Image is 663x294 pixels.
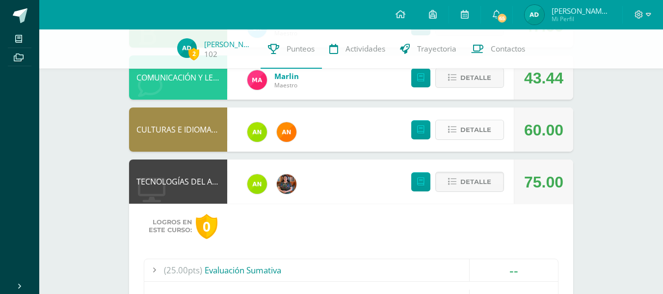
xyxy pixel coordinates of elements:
[497,13,507,24] span: 65
[247,174,267,194] img: 122d7b7bf6a5205df466ed2966025dea.png
[287,44,315,54] span: Punteos
[435,172,504,192] button: Detalle
[552,6,610,16] span: [PERSON_NAME] de los Angeles
[524,160,563,204] div: 75.00
[435,68,504,88] button: Detalle
[149,218,192,234] span: Logros en este curso:
[261,29,322,69] a: Punteos
[204,39,253,49] a: [PERSON_NAME] De
[164,259,202,281] span: (25.00pts)
[345,44,385,54] span: Actividades
[277,174,296,194] img: 60a759e8b02ec95d430434cf0c0a55c7.png
[435,120,504,140] button: Detalle
[247,70,267,90] img: ca51be06ee6568e83a4be8f0f0221dfb.png
[460,173,491,191] span: Detalle
[196,214,217,239] div: 0
[129,107,227,152] div: CULTURAS E IDIOMAS MAYAS, GARÍFUNA O XINCA
[177,38,197,58] img: 2c05c8be6ae01cd258e5f3085776702a.png
[129,55,227,100] div: COMUNICACIÓN Y LENGUAJE, IDIOMA EXTRANJERO
[464,29,532,69] a: Contactos
[460,69,491,87] span: Detalle
[274,71,299,81] a: Marlin
[524,56,563,100] div: 43.44
[552,15,610,23] span: Mi Perfil
[247,122,267,142] img: 122d7b7bf6a5205df466ed2966025dea.png
[460,121,491,139] span: Detalle
[274,81,299,89] span: Maestro
[417,44,456,54] span: Trayectoria
[188,48,199,60] span: 2
[204,49,217,59] a: 102
[129,160,227,204] div: TECNOLOGÍAS DEL APRENDIZAJE Y LA COMUNICACIÓN
[393,29,464,69] a: Trayectoria
[322,29,393,69] a: Actividades
[525,5,544,25] img: 2c05c8be6ae01cd258e5f3085776702a.png
[524,108,563,152] div: 60.00
[470,259,558,281] div: --
[277,122,296,142] img: fc6731ddebfef4a76f049f6e852e62c4.png
[491,44,525,54] span: Contactos
[144,259,558,281] div: Evaluación Sumativa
